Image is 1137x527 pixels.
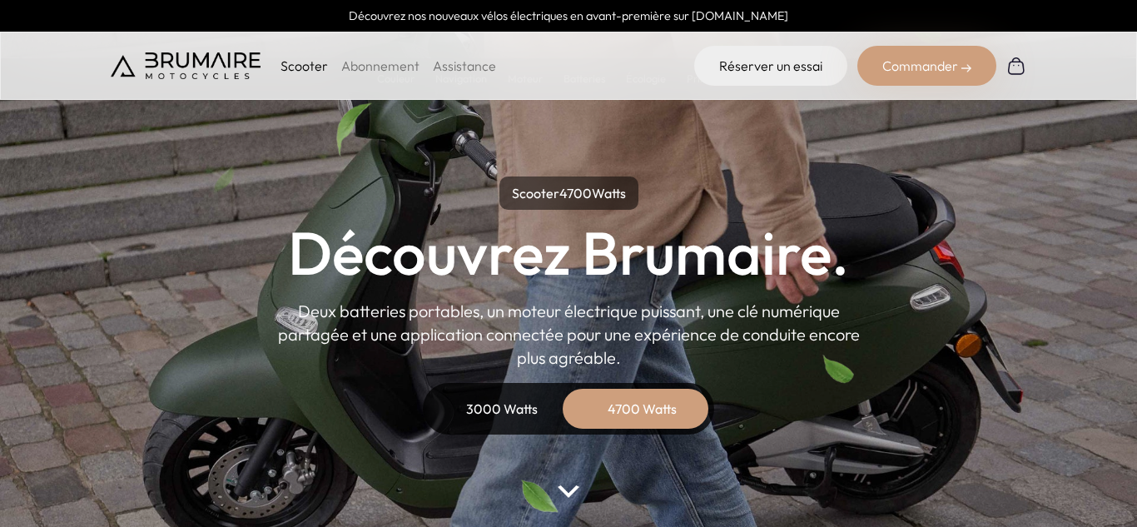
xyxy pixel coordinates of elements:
[435,389,568,429] div: 3000 Watts
[575,389,708,429] div: 4700 Watts
[857,46,996,86] div: Commander
[1006,56,1026,76] img: Panier
[558,485,579,498] img: arrow-bottom.png
[961,63,971,73] img: right-arrow-2.png
[694,46,847,86] a: Réserver un essai
[559,185,592,201] span: 4700
[433,57,496,74] a: Assistance
[341,57,420,74] a: Abonnement
[111,52,261,79] img: Brumaire Motocycles
[499,176,638,210] p: Scooter Watts
[277,300,860,370] p: Deux batteries portables, un moteur électrique puissant, une clé numérique partagée et une applic...
[288,223,849,283] h1: Découvrez Brumaire.
[281,56,328,76] p: Scooter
